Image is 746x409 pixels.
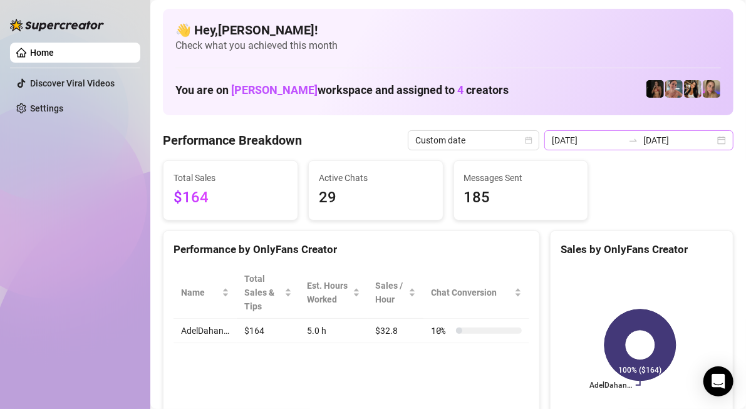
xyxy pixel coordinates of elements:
[628,135,638,145] span: to
[30,48,54,58] a: Home
[30,103,63,113] a: Settings
[174,241,529,258] div: Performance by OnlyFans Creator
[368,319,423,343] td: $32.8
[628,135,638,145] span: swap-right
[231,83,318,96] span: [PERSON_NAME]
[319,171,433,185] span: Active Chats
[244,272,282,313] span: Total Sales & Tips
[525,137,532,144] span: calendar
[415,131,532,150] span: Custom date
[237,319,299,343] td: $164
[589,381,632,390] text: AdelDahan…
[464,171,578,185] span: Messages Sent
[307,279,350,306] div: Est. Hours Worked
[561,241,723,258] div: Sales by OnlyFans Creator
[703,80,720,98] img: Cherry
[646,80,664,98] img: the_bohema
[464,186,578,210] span: 185
[703,366,733,396] div: Open Intercom Messenger
[181,286,219,299] span: Name
[237,267,299,319] th: Total Sales & Tips
[30,78,115,88] a: Discover Viral Videos
[431,286,512,299] span: Chat Conversion
[431,324,451,338] span: 10 %
[175,39,721,53] span: Check what you achieved this month
[319,186,433,210] span: 29
[163,132,302,149] h4: Performance Breakdown
[174,171,288,185] span: Total Sales
[174,267,237,319] th: Name
[368,267,423,319] th: Sales / Hour
[423,267,529,319] th: Chat Conversion
[10,19,104,31] img: logo-BBDzfeDw.svg
[684,80,702,98] img: AdelDahan
[174,186,288,210] span: $164
[643,133,715,147] input: End date
[299,319,368,343] td: 5.0 h
[665,80,683,98] img: Yarden
[175,21,721,39] h4: 👋 Hey, [PERSON_NAME] !
[175,83,509,97] h1: You are on workspace and assigned to creators
[375,279,406,306] span: Sales / Hour
[457,83,464,96] span: 4
[552,133,623,147] input: Start date
[174,319,237,343] td: AdelDahan…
